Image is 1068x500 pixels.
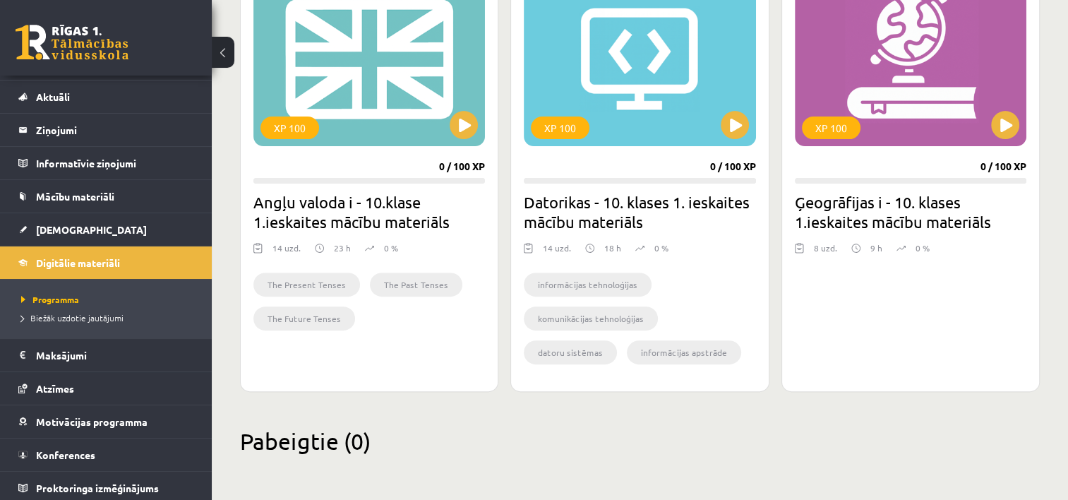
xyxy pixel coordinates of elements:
[36,114,194,146] legend: Ziņojumi
[654,242,668,254] p: 0 %
[36,147,194,179] legend: Informatīvie ziņojumi
[36,256,120,269] span: Digitālie materiāli
[814,242,837,263] div: 8 uzd.
[36,415,148,428] span: Motivācijas programma
[870,242,882,254] p: 9 h
[384,242,398,254] p: 0 %
[253,306,355,331] li: The Future Tenses
[524,306,658,331] li: komunikācijas tehnoloģijas
[16,25,128,60] a: Rīgas 1. Tālmācības vidusskola
[916,242,930,254] p: 0 %
[370,273,462,297] li: The Past Tenses
[36,482,159,494] span: Proktoringa izmēģinājums
[531,117,589,139] div: XP 100
[253,273,360,297] li: The Present Tenses
[21,312,124,323] span: Biežāk uzdotie jautājumi
[36,190,114,203] span: Mācību materiāli
[795,192,1026,232] h2: Ģeogrāfijas i - 10. klases 1.ieskaites mācību materiāls
[18,246,194,279] a: Digitālie materiāli
[18,372,194,405] a: Atzīmes
[543,242,571,263] div: 14 uzd.
[253,192,485,232] h2: Angļu valoda i - 10.klase 1.ieskaites mācību materiāls
[627,340,741,364] li: informācijas apstrāde
[18,213,194,246] a: [DEMOGRAPHIC_DATA]
[524,340,617,364] li: datoru sistēmas
[604,242,621,254] p: 18 h
[18,147,194,179] a: Informatīvie ziņojumi
[18,439,194,471] a: Konferences
[18,180,194,213] a: Mācību materiāli
[240,427,1040,455] h2: Pabeigtie (0)
[272,242,301,263] div: 14 uzd.
[36,223,147,236] span: [DEMOGRAPHIC_DATA]
[18,405,194,438] a: Motivācijas programma
[21,294,79,305] span: Programma
[524,273,652,297] li: informācijas tehnoloģijas
[802,117,860,139] div: XP 100
[334,242,351,254] p: 23 h
[260,117,319,139] div: XP 100
[18,339,194,371] a: Maksājumi
[18,114,194,146] a: Ziņojumi
[18,81,194,113] a: Aktuāli
[21,311,198,324] a: Biežāk uzdotie jautājumi
[21,293,198,306] a: Programma
[36,90,70,103] span: Aktuāli
[36,339,194,371] legend: Maksājumi
[36,448,95,461] span: Konferences
[36,382,74,395] span: Atzīmes
[524,192,755,232] h2: Datorikas - 10. klases 1. ieskaites mācību materiāls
